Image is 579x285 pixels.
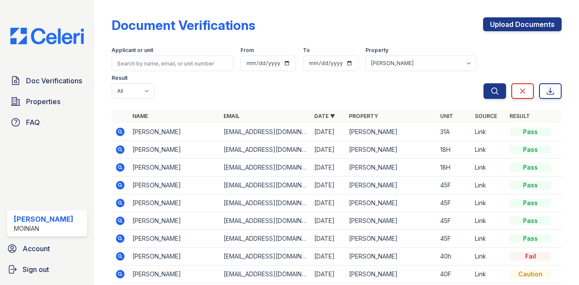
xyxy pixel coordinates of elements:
span: Properties [26,96,60,107]
label: To [303,47,310,54]
td: [EMAIL_ADDRESS][DOMAIN_NAME] [220,265,311,283]
td: [PERSON_NAME] [345,123,437,141]
span: Doc Verifications [26,75,82,86]
label: Property [365,47,388,54]
td: Link [471,123,506,141]
a: Account [3,240,91,257]
a: FAQ [7,114,87,131]
td: [PERSON_NAME] [345,265,437,283]
td: Link [471,177,506,194]
td: 31A [437,123,471,141]
td: [DATE] [311,248,345,265]
td: Link [471,230,506,248]
img: CE_Logo_Blue-a8612792a0a2168367f1c8372b55b34899dd931a85d93a1a3d3e32e68fde9ad4.png [3,28,91,44]
td: [PERSON_NAME] [345,230,437,248]
td: [EMAIL_ADDRESS][DOMAIN_NAME] [220,177,311,194]
td: [EMAIL_ADDRESS][DOMAIN_NAME] [220,159,311,177]
div: Moinian [14,224,73,233]
td: 45F [437,212,471,230]
td: 45F [437,194,471,212]
td: 45F [437,230,471,248]
a: Email [224,113,240,119]
td: [DATE] [311,230,345,248]
a: Name [132,113,148,119]
td: Link [471,141,506,159]
td: [DATE] [311,141,345,159]
td: [PERSON_NAME] [345,141,437,159]
td: 40h [437,248,471,265]
a: Doc Verifications [7,72,87,89]
a: Date ▼ [314,113,335,119]
td: 18H [437,141,471,159]
td: [PERSON_NAME] [129,177,220,194]
td: [EMAIL_ADDRESS][DOMAIN_NAME] [220,248,311,265]
div: Pass [510,199,551,207]
a: Unit [440,113,453,119]
td: 18H [437,159,471,177]
div: Fail [510,252,551,261]
span: Sign out [23,264,49,275]
label: From [240,47,254,54]
td: [PERSON_NAME] [129,141,220,159]
td: [PERSON_NAME] [129,212,220,230]
td: [EMAIL_ADDRESS][DOMAIN_NAME] [220,230,311,248]
td: [PERSON_NAME] [345,248,437,265]
td: [DATE] [311,265,345,283]
td: [PERSON_NAME] [129,265,220,283]
div: Pass [510,145,551,154]
td: [DATE] [311,177,345,194]
span: FAQ [26,117,40,128]
div: Pass [510,163,551,172]
td: [DATE] [311,212,345,230]
td: Link [471,212,506,230]
td: Link [471,248,506,265]
td: [PERSON_NAME] [129,194,220,212]
td: [DATE] [311,194,345,212]
a: Result [510,113,530,119]
td: Link [471,194,506,212]
label: Applicant or unit [112,47,153,54]
div: Pass [510,128,551,136]
div: Pass [510,234,551,243]
td: 45F [437,177,471,194]
td: [EMAIL_ADDRESS][DOMAIN_NAME] [220,212,311,230]
td: [PERSON_NAME] [345,177,437,194]
td: [PERSON_NAME] [345,194,437,212]
td: [DATE] [311,159,345,177]
td: 40F [437,265,471,283]
td: [PERSON_NAME] [345,212,437,230]
td: [EMAIL_ADDRESS][DOMAIN_NAME] [220,123,311,141]
td: [PERSON_NAME] [129,123,220,141]
a: Properties [7,93,87,110]
a: Source [475,113,497,119]
input: Search by name, email, or unit number [112,56,234,71]
span: Account [23,243,50,254]
td: Link [471,265,506,283]
td: [PERSON_NAME] [129,230,220,248]
td: [PERSON_NAME] [345,159,437,177]
td: [PERSON_NAME] [129,248,220,265]
a: Upload Documents [483,17,562,31]
td: [EMAIL_ADDRESS][DOMAIN_NAME] [220,141,311,159]
div: Caution [510,270,551,278]
a: Sign out [3,261,91,278]
div: Pass [510,216,551,225]
td: Link [471,159,506,177]
div: Pass [510,181,551,190]
td: [PERSON_NAME] [129,159,220,177]
a: Property [349,113,378,119]
label: Result [112,75,128,82]
div: Document Verifications [112,17,255,33]
div: [PERSON_NAME] [14,214,73,224]
td: [DATE] [311,123,345,141]
td: [EMAIL_ADDRESS][DOMAIN_NAME] [220,194,311,212]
